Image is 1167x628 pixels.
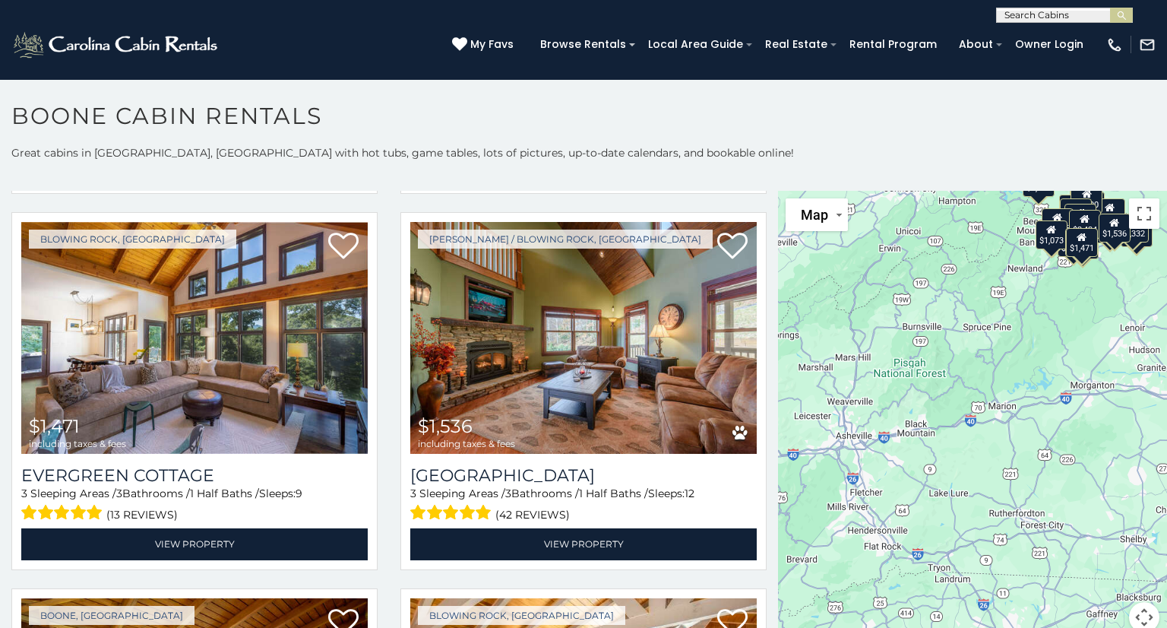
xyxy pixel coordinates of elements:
[717,231,748,263] a: Add to favorites
[1066,227,1098,256] div: $1,471
[21,486,368,525] div: Sleeping Areas / Bathrooms / Sleeps:
[579,487,648,500] span: 1 Half Baths /
[801,207,828,223] span: Map
[1042,208,1074,237] div: $1,046
[452,36,517,53] a: My Favs
[757,33,835,56] a: Real Estate
[1060,198,1092,227] div: $2,012
[296,487,302,500] span: 9
[21,528,368,560] a: View Property
[410,222,757,455] a: Summit Creek $1,536 including taxes & fees
[1023,168,1055,197] div: $1,174
[418,415,473,437] span: $1,536
[1069,210,1101,239] div: $3,434
[29,439,126,449] span: including taxes & fees
[410,528,757,560] a: View Property
[842,33,944,56] a: Rental Program
[1067,230,1099,259] div: $1,704
[410,487,416,500] span: 3
[410,465,757,486] h3: Summit Creek
[21,222,368,455] img: Evergreen Cottage
[1093,198,1125,227] div: $1,647
[786,198,848,231] button: Change map style
[106,505,178,525] span: (13 reviews)
[29,415,80,437] span: $1,471
[1036,220,1067,249] div: $1,073
[470,36,514,52] span: My Favs
[1007,33,1091,56] a: Owner Login
[495,505,570,525] span: (42 reviews)
[11,30,222,60] img: White-1-2.png
[1121,218,1153,247] div: $2,231
[505,487,511,500] span: 3
[116,487,122,500] span: 3
[685,487,694,500] span: 12
[190,487,259,500] span: 1 Half Baths /
[1099,213,1131,242] div: $1,536
[21,487,27,500] span: 3
[418,230,713,249] a: [PERSON_NAME] / Blowing Rock, [GEOGRAPHIC_DATA]
[1117,213,1149,242] div: $1,332
[418,439,515,449] span: including taxes & fees
[410,465,757,486] a: [GEOGRAPHIC_DATA]
[29,606,194,625] a: Boone, [GEOGRAPHIC_DATA]
[21,222,368,455] a: Evergreen Cottage $1,471 including taxes & fees
[1139,36,1156,53] img: mail-regular-white.png
[29,230,236,249] a: Blowing Rock, [GEOGRAPHIC_DATA]
[328,231,359,263] a: Add to favorites
[410,486,757,525] div: Sleeping Areas / Bathrooms / Sleeps:
[1106,36,1123,53] img: phone-regular-white.png
[951,33,1001,56] a: About
[640,33,751,56] a: Local Area Guide
[21,465,368,486] a: Evergreen Cottage
[1064,203,1096,232] div: $1,034
[1129,198,1159,229] button: Toggle fullscreen view
[418,606,625,625] a: Blowing Rock, [GEOGRAPHIC_DATA]
[410,222,757,455] img: Summit Creek
[1094,214,1126,243] div: $1,111
[533,33,634,56] a: Browse Rentals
